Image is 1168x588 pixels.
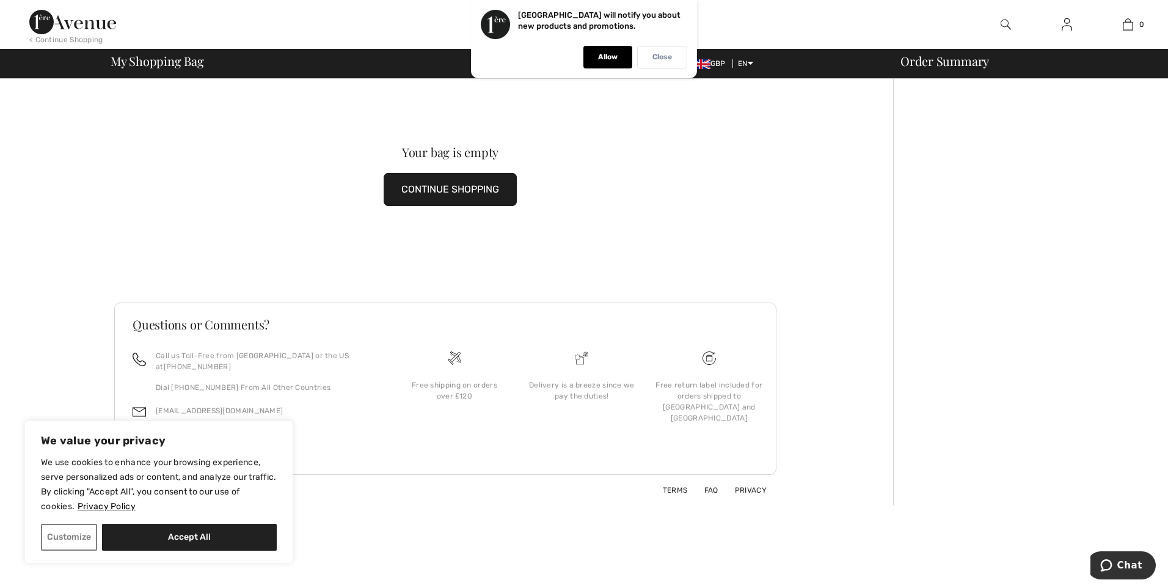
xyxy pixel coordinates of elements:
[690,486,718,494] a: FAQ
[133,405,146,419] img: email
[156,406,283,415] a: [EMAIL_ADDRESS][DOMAIN_NAME]
[148,146,753,158] div: Your bag is empty
[156,382,376,393] p: Dial [PHONE_NUMBER] From All Other Countries
[720,486,767,494] a: Privacy
[133,353,146,366] img: call
[1001,17,1011,32] img: search the website
[1062,17,1072,32] img: My Info
[384,173,517,206] button: CONTINUE SHOPPING
[703,351,716,365] img: Free shipping on orders over &#8356;120
[102,524,277,551] button: Accept All
[691,59,710,69] img: UK Pound
[738,59,753,68] span: EN
[886,55,1161,67] div: Order Summary
[41,433,277,448] p: We value your privacy
[655,380,763,424] div: Free return label included for orders shipped to [GEOGRAPHIC_DATA] and [GEOGRAPHIC_DATA]
[1098,17,1158,32] a: 0
[111,55,204,67] span: My Shopping Bag
[1139,19,1144,30] span: 0
[1123,17,1133,32] img: My Bag
[652,53,672,62] p: Close
[41,524,97,551] button: Customize
[41,455,277,514] p: We use cookies to enhance your browsing experience, serve personalized ads or content, and analyz...
[448,351,461,365] img: Free shipping on orders over &#8356;120
[598,53,618,62] p: Allow
[1052,17,1082,32] a: Sign In
[156,350,376,372] p: Call us Toll-Free from [GEOGRAPHIC_DATA] or the US at
[518,10,681,31] p: [GEOGRAPHIC_DATA] will notify you about new products and promotions.
[164,362,231,371] a: [PHONE_NUMBER]
[133,318,758,331] h3: Questions or Comments?
[648,486,688,494] a: Terms
[1090,551,1156,582] iframe: Opens a widget where you can chat to one of our agents
[77,501,136,512] a: Privacy Policy
[29,34,103,45] div: < Continue Shopping
[691,59,731,68] span: GBP
[24,421,293,564] div: We value your privacy
[528,380,635,402] div: Delivery is a breeze since we pay the duties!
[401,380,508,402] div: Free shipping on orders over ₤120
[575,351,588,365] img: Delivery is a breeze since we pay the duties!
[29,10,116,34] img: 1ère Avenue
